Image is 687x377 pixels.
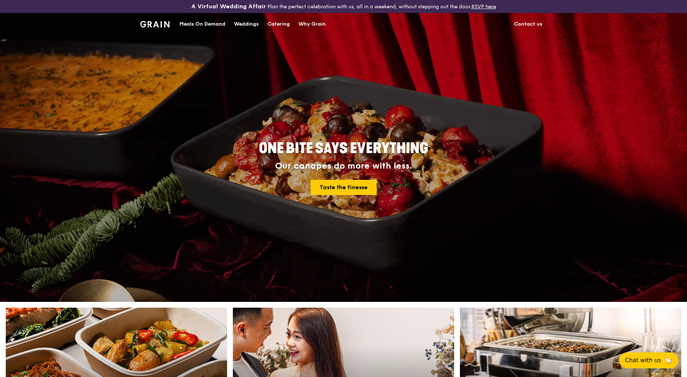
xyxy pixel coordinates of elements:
[214,161,473,171] div: Our canapés do more with less.
[263,13,294,35] a: Catering
[136,3,551,10] div: Plan the perfect celebration with us, all in a weekend, without stepping out the door.
[179,13,225,35] div: Meals On Demand
[294,13,330,35] a: Why Grain
[267,13,290,35] div: Catering
[619,352,678,368] button: Chat with us🦙
[259,140,428,157] span: ONE BITE SAYS EVERYTHING
[234,13,259,35] div: Weddings
[664,356,673,365] span: 🦙
[471,4,496,10] a: RSVP here
[191,3,266,10] h3: A Virtual Wedding Affair
[510,13,547,35] a: Contact us
[298,13,326,35] div: Why Grain
[311,180,377,195] a: Taste the finesse
[140,13,169,34] a: GrainGrain
[140,21,169,27] img: Grain
[230,13,263,35] a: Weddings
[625,356,661,365] span: Chat with us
